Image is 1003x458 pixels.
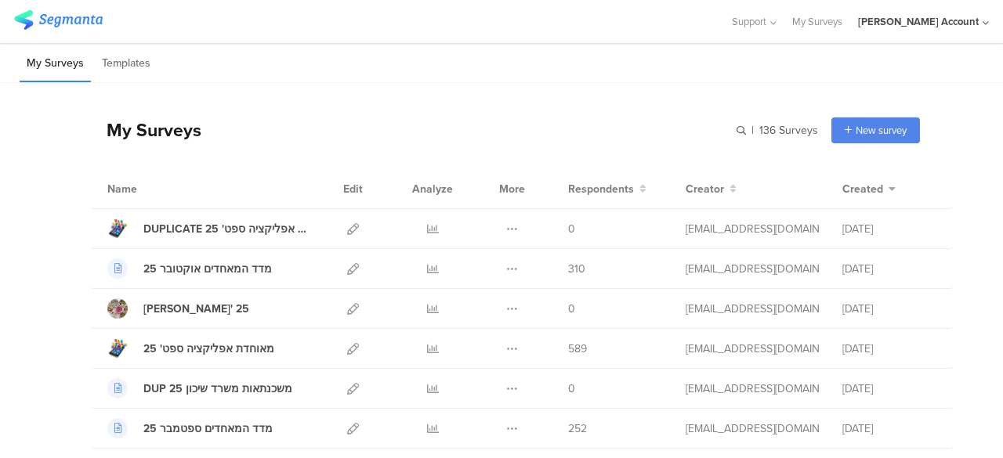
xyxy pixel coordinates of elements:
[686,301,819,317] div: afkar2005@gmail.com
[568,301,575,317] span: 0
[568,221,575,237] span: 0
[568,181,646,197] button: Respondents
[686,261,819,277] div: afkar2005@gmail.com
[107,218,313,239] a: DUPLICATE מאוחדת אפליקציה ספט' 25
[95,45,158,82] li: Templates
[842,181,883,197] span: Created
[20,45,91,82] li: My Surveys
[856,123,907,138] span: New survey
[686,341,819,357] div: afkar2005@gmail.com
[858,14,979,29] div: [PERSON_NAME] Account
[842,380,936,397] div: [DATE]
[568,181,634,197] span: Respondents
[107,338,274,359] a: מאוחדת אפליקציה ספט' 25
[143,341,274,357] div: מאוחדת אפליקציה ספט' 25
[842,341,936,357] div: [DATE]
[409,169,456,208] div: Analyze
[842,301,936,317] div: [DATE]
[842,261,936,277] div: [DATE]
[107,418,273,438] a: מדד המאחדים ספטמבר 25
[143,420,273,437] div: מדד המאחדים ספטמבר 25
[495,169,529,208] div: More
[568,341,587,357] span: 589
[686,181,724,197] span: Creator
[686,221,819,237] div: afkar2005@gmail.com
[686,181,737,197] button: Creator
[732,14,766,29] span: Support
[91,117,201,143] div: My Surveys
[686,420,819,437] div: afkar2005@gmail.com
[842,181,896,197] button: Created
[143,221,313,237] div: DUPLICATE מאוחדת אפליקציה ספט' 25
[686,380,819,397] div: afkar2005@gmail.com
[107,181,201,197] div: Name
[842,420,936,437] div: [DATE]
[143,380,292,397] div: DUP משכנתאות משרד שיכון 25
[568,380,575,397] span: 0
[107,378,292,398] a: DUP משכנתאות משרד שיכון 25
[842,221,936,237] div: [DATE]
[143,261,272,277] div: 25 מדד המאחדים אוקטובר
[107,298,249,319] a: [PERSON_NAME]' 25
[759,122,818,139] span: 136 Surveys
[14,10,103,30] img: segmanta logo
[143,301,249,317] div: סלטי אלבוסתאן ספט' 25
[749,122,756,139] span: |
[336,169,370,208] div: Edit
[568,261,585,277] span: 310
[107,258,272,279] a: 25 מדד המאחדים אוקטובר
[568,420,587,437] span: 252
